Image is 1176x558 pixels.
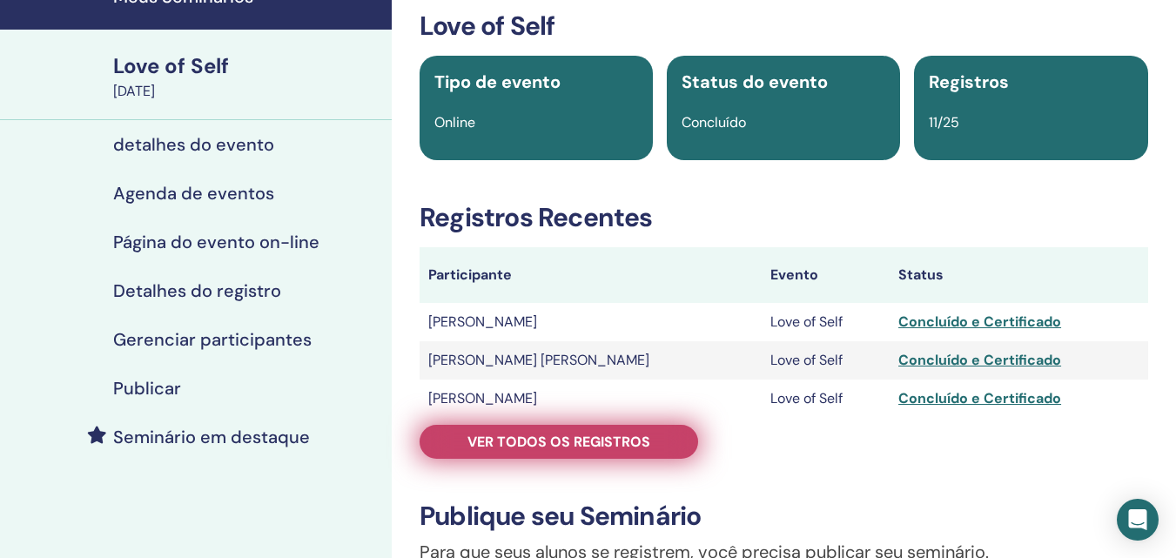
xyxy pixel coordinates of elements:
[113,280,281,301] h4: Detalhes do registro
[420,341,762,380] td: [PERSON_NAME] [PERSON_NAME]
[113,51,381,81] div: Love of Self
[898,388,1139,409] div: Concluído e Certificado
[762,303,890,341] td: Love of Self
[113,378,181,399] h4: Publicar
[420,501,1148,532] h3: Publique seu Seminário
[113,183,274,204] h4: Agenda de eventos
[929,71,1009,93] span: Registros
[113,81,381,102] div: [DATE]
[103,51,392,102] a: Love of Self[DATE]
[929,113,959,131] span: 11/25
[420,247,762,303] th: Participante
[113,232,319,252] h4: Página do evento on-line
[467,433,650,451] span: Ver todos os registros
[113,427,310,447] h4: Seminário em destaque
[898,350,1139,371] div: Concluído e Certificado
[682,71,828,93] span: Status do evento
[420,10,1148,42] h3: Love of Self
[1117,499,1159,541] div: Open Intercom Messenger
[762,341,890,380] td: Love of Self
[420,425,698,459] a: Ver todos os registros
[890,247,1148,303] th: Status
[434,113,475,131] span: Online
[898,312,1139,333] div: Concluído e Certificado
[762,380,890,418] td: Love of Self
[113,134,274,155] h4: detalhes do evento
[113,329,312,350] h4: Gerenciar participantes
[682,113,746,131] span: Concluído
[762,247,890,303] th: Evento
[420,303,762,341] td: [PERSON_NAME]
[420,202,1148,233] h3: Registros Recentes
[434,71,561,93] span: Tipo de evento
[420,380,762,418] td: [PERSON_NAME]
